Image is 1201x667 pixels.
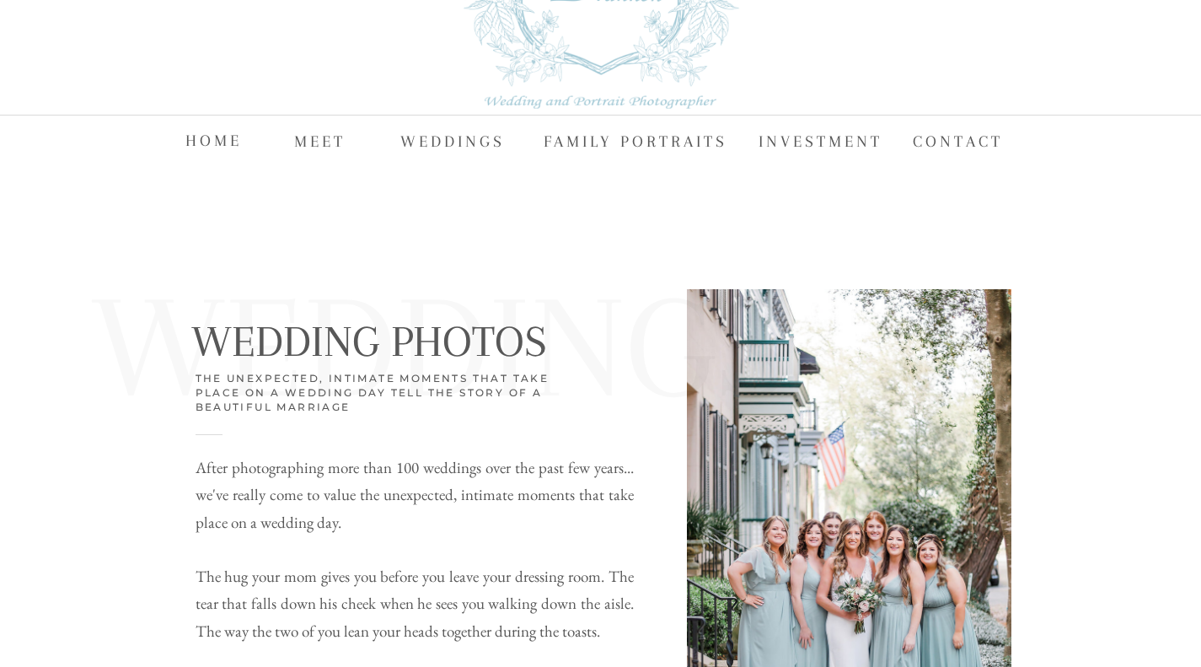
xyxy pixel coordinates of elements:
a: MEET [294,127,348,153]
a: HOME [185,126,242,152]
a: FAMILY PORTRAITS [544,127,733,153]
a: CONTACT [913,127,1019,153]
h3: THE UNEXPECTED, INTIMATE MOMENTS THAT TAKE PLACE ON A WEDDING DAY TELL THE STORY OF A BEAUTIFUL M... [196,372,550,400]
a: WEDDINGS [400,127,506,153]
h1: Wedding Photos [191,316,623,368]
a: Investment [759,127,886,153]
h2: Weddings [91,287,995,415]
